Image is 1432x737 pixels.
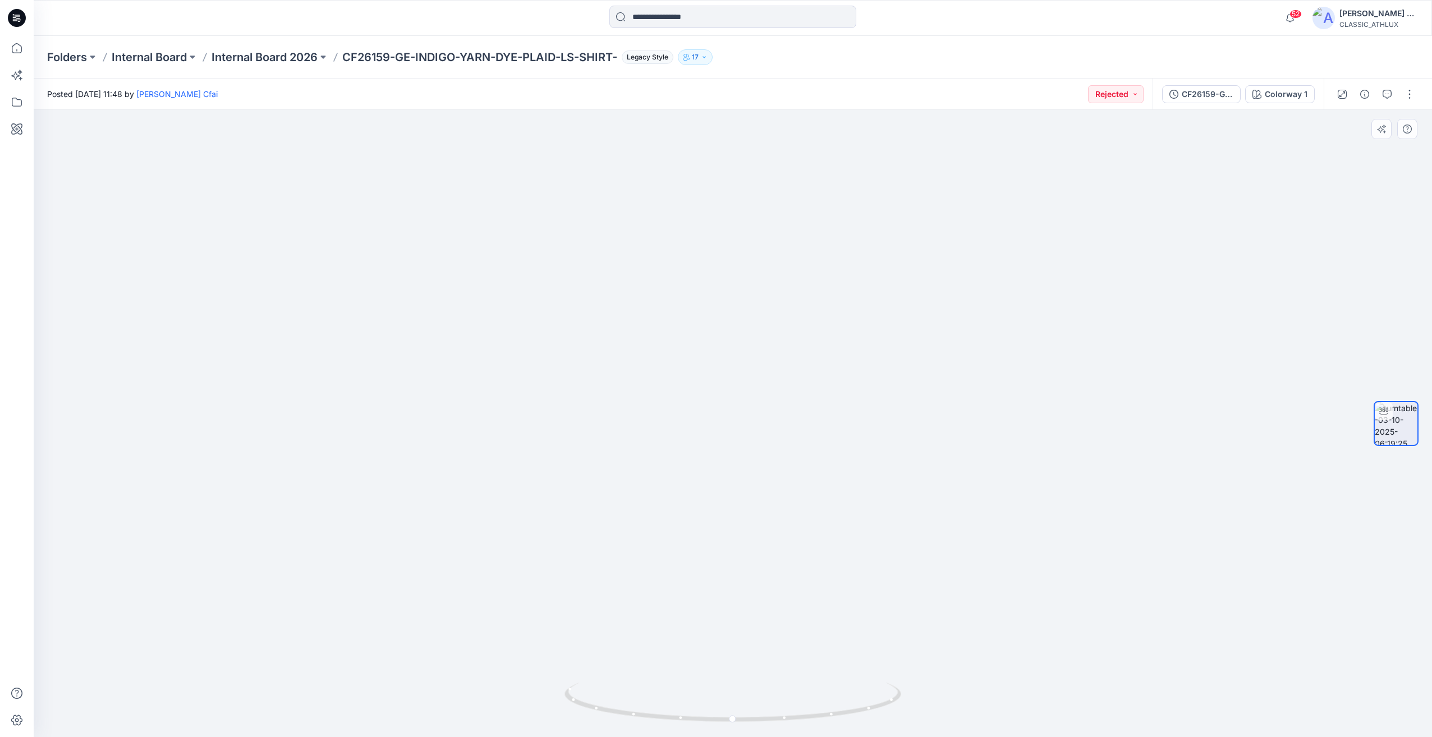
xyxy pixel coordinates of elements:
[622,50,673,64] span: Legacy Style
[1182,88,1233,100] div: CF26159-GE-INDIGO-YARN-DYE-PLAID-LS-SHIRT-
[212,49,318,65] a: Internal Board 2026
[678,49,713,65] button: 17
[692,51,699,63] p: 17
[112,49,187,65] a: Internal Board
[1289,10,1302,19] span: 52
[1356,85,1374,103] button: Details
[1245,85,1315,103] button: Colorway 1
[1162,85,1241,103] button: CF26159-GE-INDIGO-YARN-DYE-PLAID-LS-SHIRT-
[1312,7,1335,29] img: avatar
[1339,20,1418,29] div: CLASSIC_ATHLUX
[1375,402,1417,445] img: turntable-03-10-2025-06:19:25
[342,49,617,65] p: CF26159-GE-INDIGO-YARN-DYE-PLAID-LS-SHIRT-
[617,49,673,65] button: Legacy Style
[1265,88,1307,100] div: Colorway 1
[1339,7,1418,20] div: [PERSON_NAME] Cfai
[136,89,218,99] a: [PERSON_NAME] Cfai
[47,88,218,100] span: Posted [DATE] 11:48 by
[47,49,87,65] a: Folders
